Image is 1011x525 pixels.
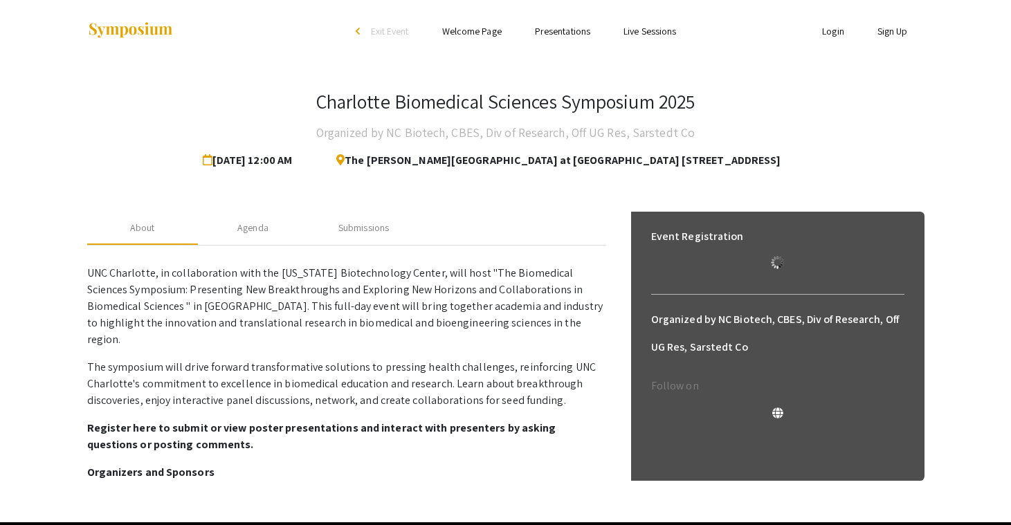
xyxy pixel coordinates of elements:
h4: Organized by NC Biotech, CBES, Div of Research, Off UG Res, Sarstedt Co [316,119,695,147]
a: Sign Up [877,25,908,37]
h6: Organized by NC Biotech, CBES, Div of Research, Off UG Res, Sarstedt Co [651,306,904,361]
div: Submissions [338,221,389,235]
img: Loading [765,250,790,275]
span: Exit Event [371,25,409,37]
p: Follow on [651,378,904,394]
span: [DATE] 12:00 AM [203,147,298,174]
a: Login [822,25,844,37]
img: Symposium by ForagerOne [87,21,174,40]
a: Presentations [535,25,590,37]
div: Agenda [237,221,268,235]
p: UNC Charlotte, in collaboration with the [US_STATE] Biotechnology Center, will host "The Biomedic... [87,265,606,348]
span: The [PERSON_NAME][GEOGRAPHIC_DATA] at [GEOGRAPHIC_DATA] [STREET_ADDRESS] [325,147,781,174]
h3: Charlotte Biomedical Sciences Symposium 2025 [316,90,695,113]
a: Live Sessions [623,25,676,37]
div: arrow_back_ios [356,27,364,35]
p: The symposium will drive forward transformative solutions to pressing health challenges, reinforc... [87,359,606,409]
h6: Event Registration [651,223,744,250]
a: Welcome Page [442,25,502,37]
strong: Register here to submit or view poster presentations and interact with presenters by asking quest... [87,421,556,452]
p: Organizers and Sponsors [87,464,606,481]
div: About [130,221,155,235]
